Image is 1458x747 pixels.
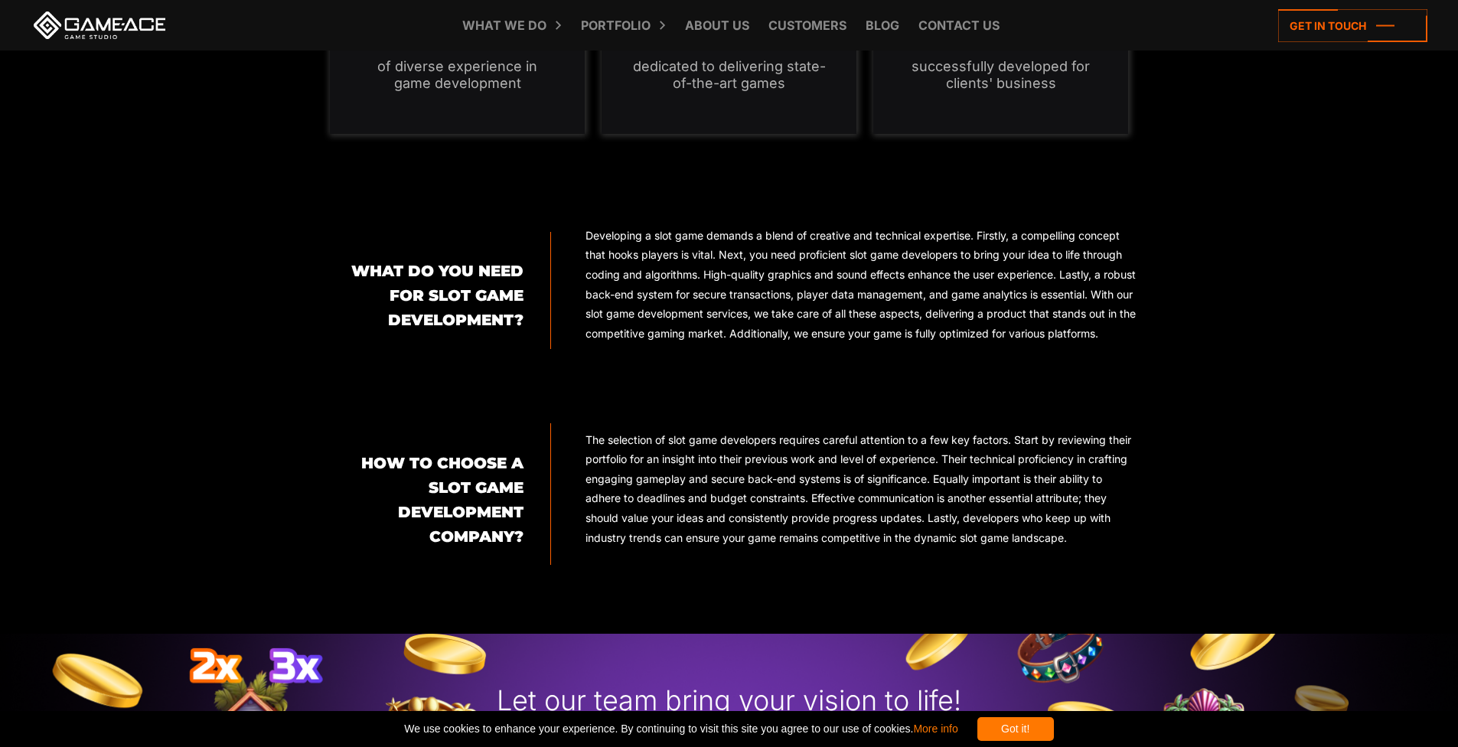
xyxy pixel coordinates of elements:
p: The selection of slot game developers requires careful attention to a few key factors. Start by r... [585,430,1137,548]
p: dedicated to delivering state-of-the-art games [632,58,826,92]
p: successfully developed for clients' business [904,58,1098,92]
p: Developing a slot game demands a blend of creative and technical expertise. Firstly, a compelling... [585,226,1137,344]
h2: How to Choose a Slot Game Development Company? [321,451,524,549]
div: Got it! [977,717,1054,741]
h2: What Do You Need for Slot Game Development? [321,259,524,332]
span: We use cookies to enhance your experience. By continuing to visit this site you agree to our use ... [404,717,957,741]
a: More info [913,723,957,735]
p: of diverse experience in game development [360,58,554,92]
a: Get in touch [1278,9,1427,42]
